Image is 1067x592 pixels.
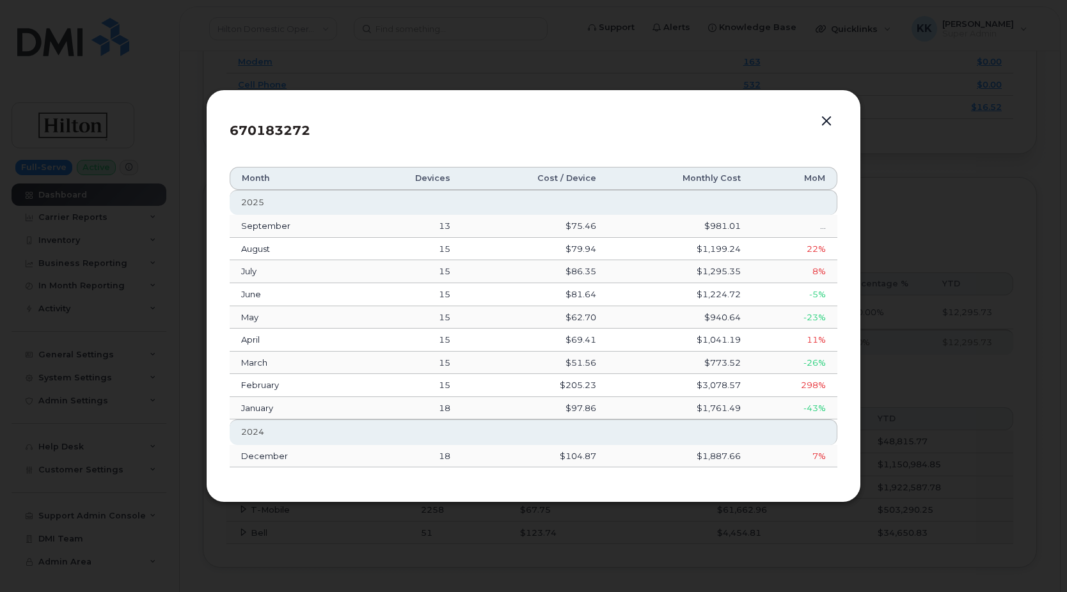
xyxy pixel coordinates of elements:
[608,329,752,352] td: $1,041.19
[358,329,462,352] td: 15
[230,306,358,329] td: May
[462,260,608,283] td: $86.35
[608,352,752,375] td: $773.52
[764,288,826,300] div: -5%
[230,260,358,283] td: July
[764,265,826,277] div: 8%
[230,329,358,352] td: April
[764,334,826,346] div: 11%
[462,306,608,329] td: $62.70
[230,352,358,375] td: March
[230,283,358,306] td: June
[358,260,462,283] td: 15
[608,306,752,329] td: $940.64
[358,283,462,306] td: 15
[358,352,462,375] td: 15
[608,260,752,283] td: $1,295.35
[358,306,462,329] td: 15
[462,352,608,375] td: $51.56
[462,329,608,352] td: $69.41
[608,283,752,306] td: $1,224.72
[462,283,608,306] td: $81.64
[1011,536,1057,582] iframe: Messenger Launcher
[764,311,826,323] div: -23%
